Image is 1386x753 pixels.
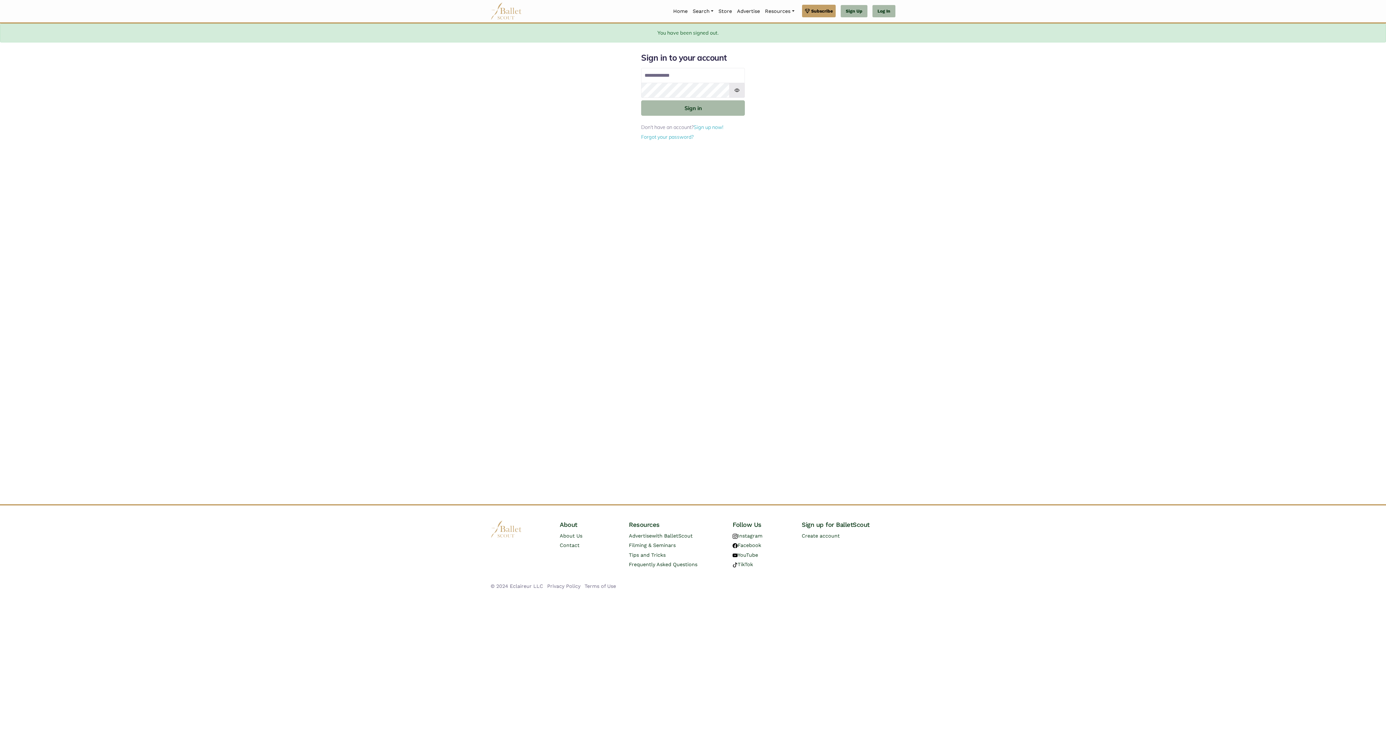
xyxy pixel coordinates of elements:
[733,543,738,548] img: facebook logo
[547,583,580,589] a: Privacy Policy
[802,533,840,539] a: Create account
[733,533,762,539] a: Instagram
[641,100,745,116] button: Sign in
[802,521,895,529] h4: Sign up for BalletScout
[629,533,693,539] a: Advertisewith BalletScout
[652,533,693,539] span: with BalletScout
[491,521,522,538] img: logo
[733,534,738,539] img: instagram logo
[560,542,580,548] a: Contact
[690,5,716,18] a: Search
[629,552,666,558] a: Tips and Tricks
[805,8,810,14] img: gem.svg
[560,533,582,539] a: About Us
[641,123,745,131] p: Don't have an account?
[629,561,697,567] a: Frequently Asked Questions
[641,134,694,140] a: Forgot your password?
[733,561,753,567] a: TikTok
[733,521,792,529] h4: Follow Us
[733,553,738,558] img: youtube logo
[872,5,895,18] a: Log In
[560,521,619,529] h4: About
[811,8,833,14] span: Subscribe
[585,583,616,589] a: Terms of Use
[491,582,543,590] li: © 2024 Eclaireur LLC
[841,5,867,18] a: Sign Up
[641,53,745,63] h1: Sign in to your account
[733,542,761,548] a: Facebook
[694,124,723,130] a: Sign up now!
[716,5,734,18] a: Store
[629,542,676,548] a: Filming & Seminars
[629,521,723,529] h4: Resources
[733,562,738,567] img: tiktok logo
[734,5,762,18] a: Advertise
[762,5,797,18] a: Resources
[671,5,690,18] a: Home
[802,5,836,17] a: Subscribe
[733,552,758,558] a: YouTube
